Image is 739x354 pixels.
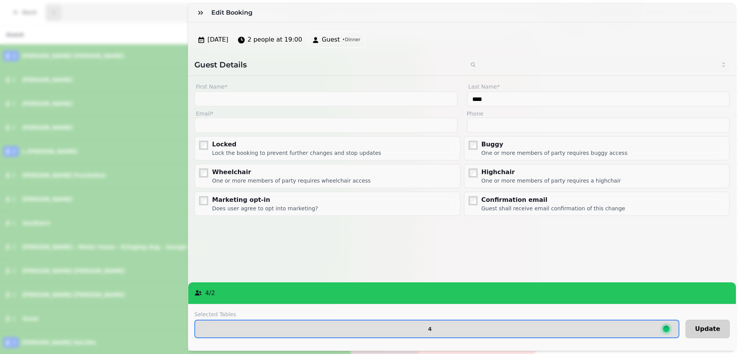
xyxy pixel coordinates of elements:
div: Lock the booking to prevent further changes and stop updates [212,149,381,157]
label: Selected Tables [194,310,679,318]
div: Guest shall receive email confirmation of this change [482,205,625,212]
span: • Dinner [342,37,360,43]
span: Guest [322,35,340,44]
div: One or more members of party requires buggy access [482,149,628,157]
label: Email* [194,110,458,117]
div: Does user agree to opt into marketing? [212,205,318,212]
label: Phone [467,110,730,117]
p: 4 / 2 [205,289,215,298]
button: Update [685,320,730,338]
div: Wheelchair [212,168,371,177]
span: 2 people at 19:00 [247,35,302,44]
div: Highchair [482,168,621,177]
div: Locked [212,140,381,149]
div: One or more members of party requires wheelchair access [212,177,371,185]
span: Update [695,326,720,332]
div: Confirmation email [482,195,625,205]
div: Buggy [482,140,628,149]
label: Last Name* [467,82,730,91]
label: First Name* [194,82,458,91]
p: 4 [428,326,432,332]
div: One or more members of party requires a highchair [482,177,621,185]
h3: Edit Booking [211,8,256,17]
h2: Guest Details [194,59,459,70]
div: Marketing opt-in [212,195,318,205]
span: [DATE] [207,35,228,44]
button: 4 [194,320,679,338]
